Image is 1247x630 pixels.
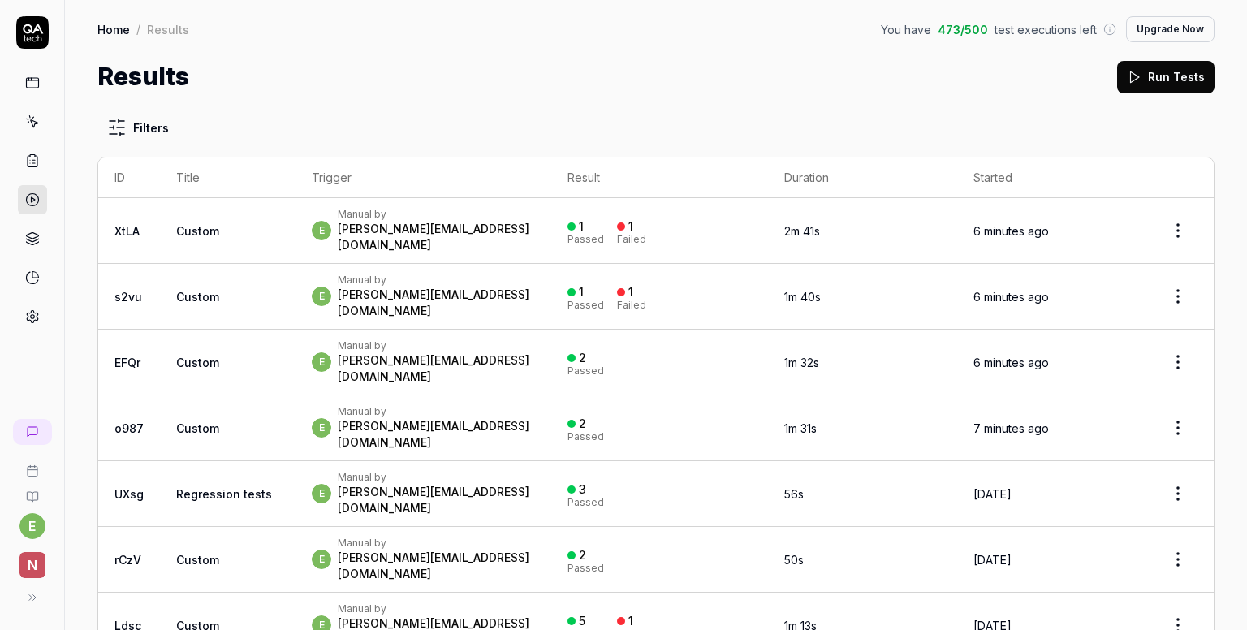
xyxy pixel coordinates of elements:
a: Home [97,21,130,37]
div: Passed [567,300,604,310]
div: [PERSON_NAME][EMAIL_ADDRESS][DOMAIN_NAME] [338,352,535,385]
span: Custom [176,224,219,238]
div: 5 [579,614,585,628]
a: UXsg [114,487,144,501]
th: Duration [768,157,957,198]
a: Documentation [6,477,58,503]
a: Regression tests [176,487,272,501]
time: [DATE] [973,487,1012,501]
span: You have [881,21,931,38]
div: [PERSON_NAME][EMAIL_ADDRESS][DOMAIN_NAME] [338,418,535,451]
button: Run Tests [1117,61,1215,93]
div: Manual by [338,274,535,287]
button: e [19,513,45,539]
th: Trigger [296,157,551,198]
div: Manual by [338,537,535,550]
div: Results [147,21,189,37]
span: e [312,352,331,372]
span: Custom [176,356,219,369]
div: Manual by [338,339,535,352]
div: [PERSON_NAME][EMAIL_ADDRESS][DOMAIN_NAME] [338,484,535,516]
time: 1m 31s [784,421,817,435]
div: 3 [579,482,586,497]
a: New conversation [13,419,52,445]
div: [PERSON_NAME][EMAIL_ADDRESS][DOMAIN_NAME] [338,287,535,319]
div: 1 [628,614,633,628]
div: Failed [617,300,646,310]
span: e [312,484,331,503]
a: o987 [114,421,144,435]
time: 7 minutes ago [973,421,1049,435]
div: Passed [567,235,604,244]
div: 2 [579,548,586,563]
th: Started [957,157,1142,198]
div: [PERSON_NAME][EMAIL_ADDRESS][DOMAIN_NAME] [338,221,535,253]
button: Filters [97,111,179,144]
div: 1 [579,219,584,234]
a: EFQr [114,356,140,369]
div: [PERSON_NAME][EMAIL_ADDRESS][DOMAIN_NAME] [338,550,535,582]
div: Passed [567,432,604,442]
time: 6 minutes ago [973,224,1049,238]
div: Passed [567,563,604,573]
div: / [136,21,140,37]
div: 2 [579,416,586,431]
div: Manual by [338,471,535,484]
button: Upgrade Now [1126,16,1215,42]
div: 2 [579,351,586,365]
a: Book a call with us [6,451,58,477]
a: rCzV [114,553,141,567]
time: 1m 40s [784,290,821,304]
div: Passed [567,498,604,507]
div: Passed [567,366,604,376]
time: 50s [784,553,804,567]
div: Failed [617,235,646,244]
a: XtLA [114,224,140,238]
span: n [19,552,45,578]
span: 473 / 500 [938,21,988,38]
th: ID [98,157,160,198]
button: n [6,539,58,581]
a: s2vu [114,290,142,304]
time: 6 minutes ago [973,356,1049,369]
div: 1 [628,219,633,234]
span: e [312,418,331,438]
th: Result [551,157,768,198]
span: Custom [176,290,219,304]
span: e [312,550,331,569]
div: Manual by [338,208,535,221]
time: 1m 32s [784,356,819,369]
div: Manual by [338,405,535,418]
time: 56s [784,487,804,501]
time: 6 minutes ago [973,290,1049,304]
div: 1 [628,285,633,300]
span: e [312,221,331,240]
span: Custom [176,553,219,567]
div: Manual by [338,602,535,615]
th: Title [160,157,296,198]
time: [DATE] [973,553,1012,567]
time: 2m 41s [784,224,820,238]
div: 1 [579,285,584,300]
h1: Results [97,58,189,95]
span: Custom [176,421,219,435]
span: test executions left [995,21,1097,38]
span: e [312,287,331,306]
